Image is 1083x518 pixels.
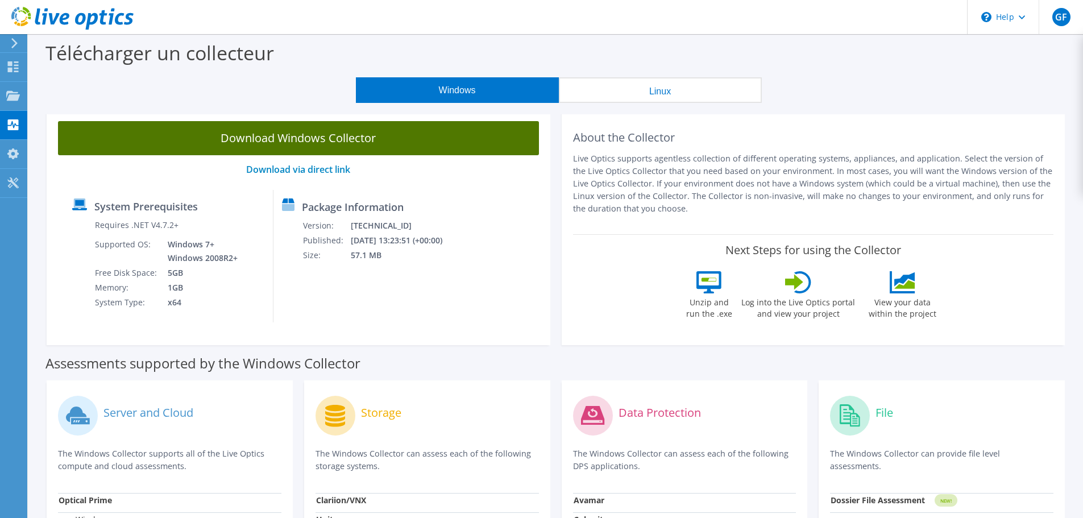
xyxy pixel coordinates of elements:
strong: Avamar [574,495,604,505]
strong: Optical Prime [59,495,112,505]
p: Live Optics supports agentless collection of different operating systems, appliances, and applica... [573,152,1054,215]
td: Version: [302,218,350,233]
p: The Windows Collector can provide file level assessments. [830,447,1053,473]
label: Requires .NET V4.7.2+ [95,219,179,231]
button: Windows [356,77,559,103]
td: Supported OS: [94,237,159,266]
label: File [875,407,893,418]
label: Télécharger un collecteur [45,40,274,66]
label: Package Information [302,201,404,213]
a: Download via direct link [246,163,350,176]
svg: \n [981,12,991,22]
p: The Windows Collector can assess each of the following DPS applications. [573,447,796,473]
label: View your data within the project [861,293,943,320]
strong: Clariion/VNX [316,495,366,505]
label: Server and Cloud [103,407,193,418]
tspan: NEW! [940,498,952,504]
p: The Windows Collector supports all of the Live Optics compute and cloud assessments. [58,447,281,473]
span: GF [1052,8,1070,26]
td: [DATE] 13:23:51 (+00:00) [350,233,457,248]
label: Unzip and run the .exe [683,293,735,320]
td: Free Disk Space: [94,266,159,280]
label: Storage [361,407,401,418]
td: Windows 7+ Windows 2008R2+ [159,237,240,266]
label: Next Steps for using the Collector [725,243,901,257]
td: System Type: [94,295,159,310]
td: Size: [302,248,350,263]
h2: About the Collector [573,131,1054,144]
label: Assessments supported by the Windows Collector [45,358,360,369]
p: The Windows Collector can assess each of the following storage systems. [316,447,539,473]
td: Memory: [94,280,159,295]
td: 5GB [159,266,240,280]
label: System Prerequisites [94,201,198,212]
td: [TECHNICAL_ID] [350,218,457,233]
a: Download Windows Collector [58,121,539,155]
td: x64 [159,295,240,310]
td: 1GB [159,280,240,295]
button: Linux [559,77,762,103]
label: Log into the Live Optics portal and view your project [741,293,856,320]
label: Data Protection [619,407,701,418]
td: Published: [302,233,350,248]
td: 57.1 MB [350,248,457,263]
strong: Dossier File Assessment [831,495,925,505]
